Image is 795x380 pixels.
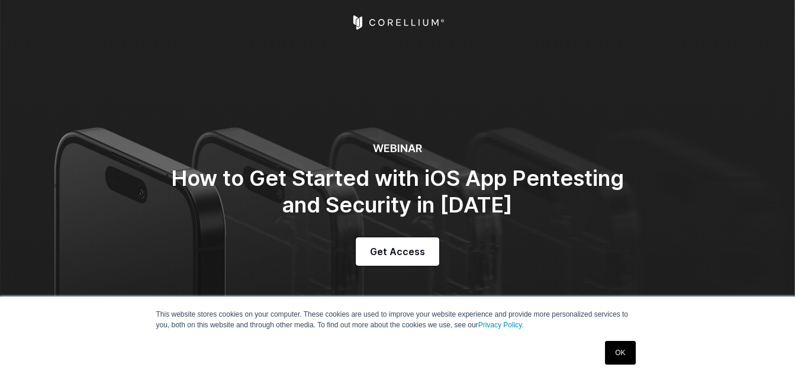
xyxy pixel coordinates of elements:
[605,341,635,365] a: OK
[356,237,439,266] a: Get Access
[156,309,639,330] p: This website stores cookies on your computer. These cookies are used to improve your website expe...
[350,15,445,30] a: Corellium Home
[478,321,524,329] a: Privacy Policy.
[161,165,635,218] h2: How to Get Started with iOS App Pentesting and Security in [DATE]
[370,244,425,259] span: Get Access
[161,142,635,156] h6: WEBINAR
